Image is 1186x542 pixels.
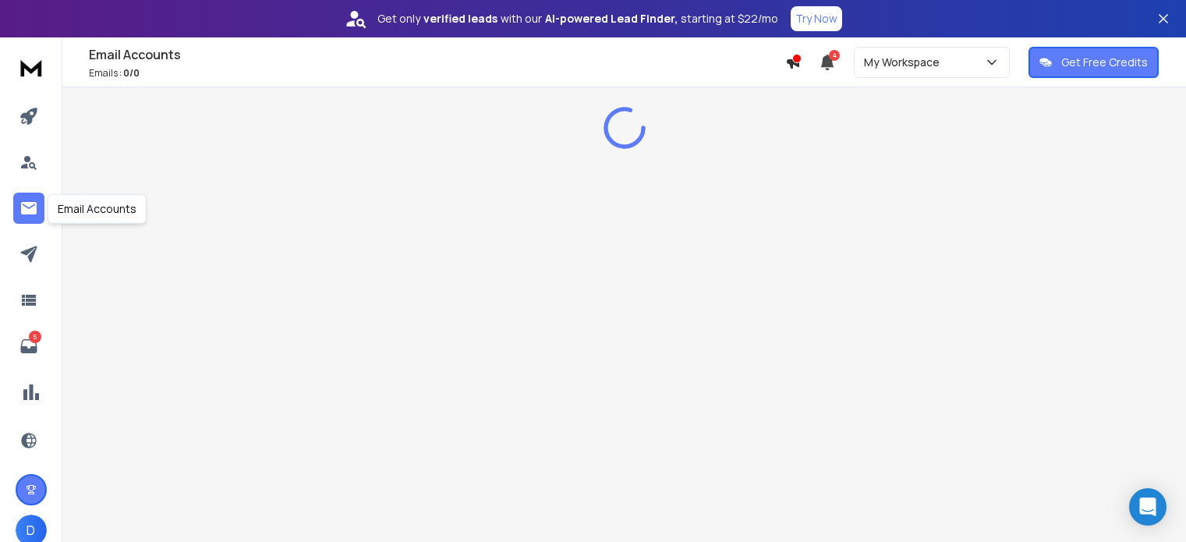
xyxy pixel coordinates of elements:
[1061,55,1148,70] p: Get Free Credits
[29,331,41,343] p: 5
[791,6,842,31] button: Try Now
[48,194,147,224] div: Email Accounts
[829,50,840,61] span: 4
[864,55,946,70] p: My Workspace
[89,45,785,64] h1: Email Accounts
[16,53,47,82] img: logo
[377,11,778,27] p: Get only with our starting at $22/mo
[1129,488,1167,526] div: Open Intercom Messenger
[545,11,678,27] strong: AI-powered Lead Finder,
[89,67,785,80] p: Emails :
[423,11,497,27] strong: verified leads
[13,331,44,362] a: 5
[795,11,837,27] p: Try Now
[1028,47,1159,78] button: Get Free Credits
[123,66,140,80] span: 0 / 0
